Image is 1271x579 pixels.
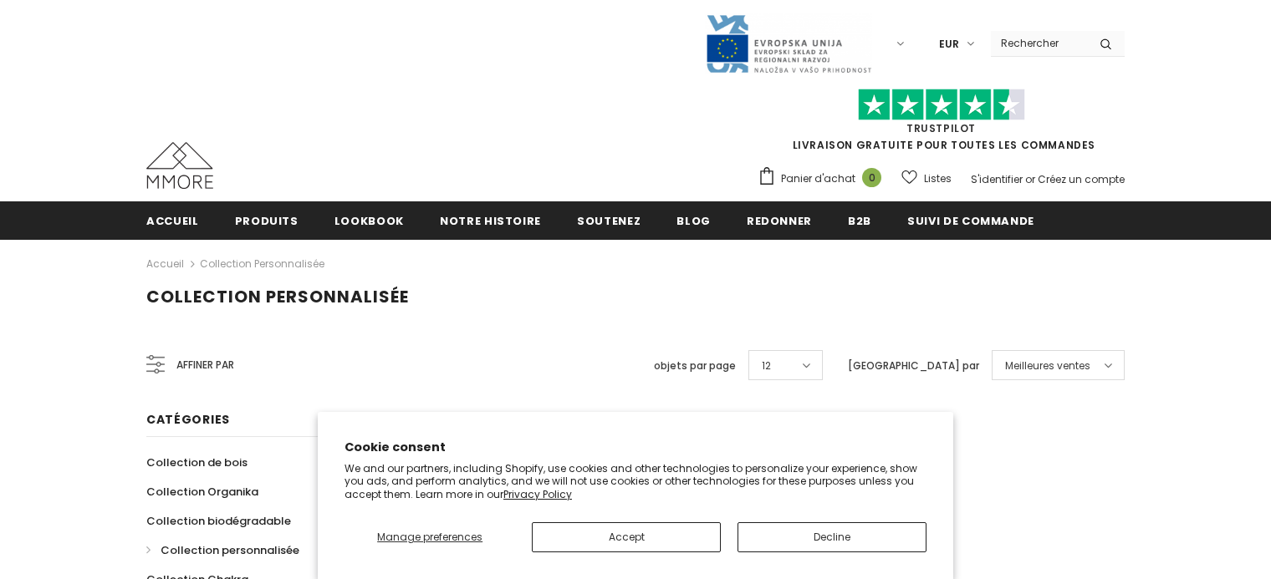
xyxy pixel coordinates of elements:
span: Suivi de commande [907,213,1034,229]
a: Collection personnalisée [146,536,299,565]
a: Listes [901,164,952,193]
span: Collection personnalisée [146,285,409,308]
img: Javni Razpis [705,13,872,74]
span: Lookbook [334,213,404,229]
a: Accueil [146,201,199,239]
a: Collection personnalisée [200,256,324,271]
img: Cas MMORE [146,142,213,189]
span: Blog [676,213,711,229]
span: soutenez [577,213,641,229]
span: B2B [848,213,871,229]
a: Collection Organika [146,477,258,506]
a: Redonner [747,201,812,239]
span: EUR [939,36,959,53]
a: Accueil [146,254,184,274]
a: Notre histoire [440,201,541,239]
span: or [1025,172,1035,186]
span: LIVRAISON GRATUITE POUR TOUTES LES COMMANDES [758,96,1125,152]
input: Search Site [991,31,1087,55]
span: Produits [235,213,299,229]
a: TrustPilot [906,121,976,135]
a: Javni Razpis [705,36,872,50]
a: Produits [235,201,299,239]
span: Redonner [747,213,812,229]
span: Collection personnalisée [161,542,299,558]
span: 0 [862,168,881,187]
a: soutenez [577,201,641,239]
a: Collection de bois [146,448,248,477]
a: S'identifier [971,172,1023,186]
a: Panier d'achat 0 [758,166,890,191]
a: Suivi de commande [907,201,1034,239]
button: Manage preferences [345,522,515,552]
button: Accept [532,522,721,552]
span: Panier d'achat [781,170,855,187]
span: Catégories [146,411,230,428]
span: Collection biodégradable [146,513,291,529]
span: Affiner par [176,356,234,374]
span: Notre histoire [440,213,541,229]
span: Meilleures ventes [1005,358,1090,374]
a: Lookbook [334,201,404,239]
a: B2B [848,201,871,239]
span: Manage preferences [377,530,482,544]
a: Privacy Policy [503,487,572,501]
h2: Cookie consent [345,439,926,456]
a: Créez un compte [1038,172,1125,186]
a: Blog [676,201,711,239]
label: [GEOGRAPHIC_DATA] par [848,358,979,374]
span: Listes [924,170,952,187]
img: Faites confiance aux étoiles pilotes [858,89,1025,121]
a: Collection biodégradable [146,506,291,536]
p: We and our partners, including Shopify, use cookies and other technologies to personalize your ex... [345,462,926,501]
span: Accueil [146,213,199,229]
span: Collection de bois [146,455,248,470]
span: 12 [762,358,771,374]
span: Collection Organika [146,484,258,500]
button: Decline [738,522,926,552]
label: objets par page [654,358,736,374]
